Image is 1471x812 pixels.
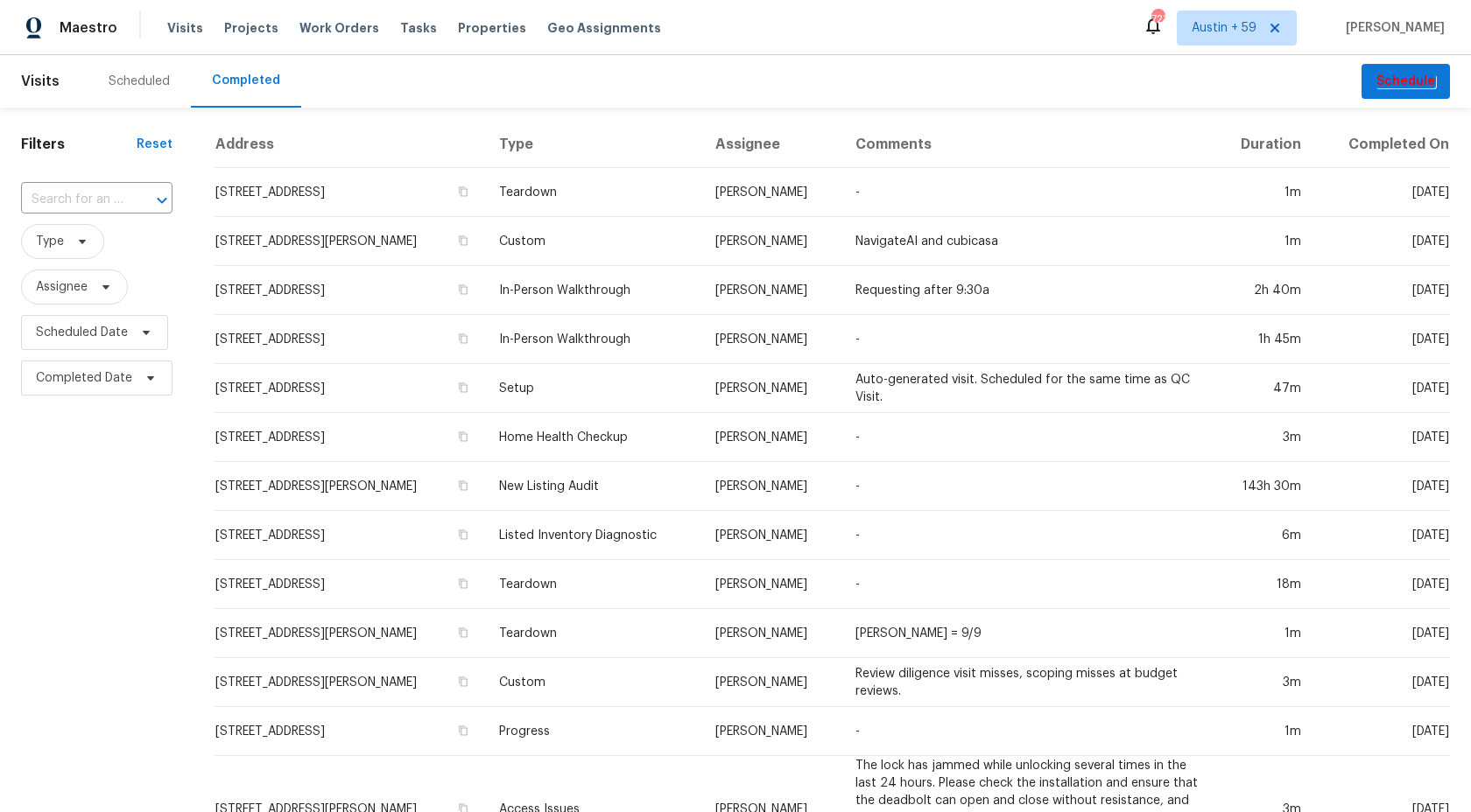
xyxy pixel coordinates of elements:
[485,462,701,511] td: New Listing Audit
[455,380,471,395] button: Copy Address
[485,560,701,609] td: Teardown
[215,609,485,658] td: [STREET_ADDRESS][PERSON_NAME]
[1376,74,1436,88] em: Schedule
[215,707,485,756] td: [STREET_ADDRESS]
[1151,10,1164,28] div: 723
[841,413,1212,462] td: -
[137,136,172,153] div: Reset
[215,413,485,462] td: [STREET_ADDRESS]
[701,266,841,315] td: [PERSON_NAME]
[1315,560,1450,609] td: [DATE]
[701,315,841,364] td: [PERSON_NAME]
[1212,511,1315,560] td: 6m
[485,511,701,560] td: Listed Inventory Diagnostic
[1212,413,1315,462] td: 3m
[215,217,485,266] td: [STREET_ADDRESS][PERSON_NAME]
[215,266,485,315] td: [STREET_ADDRESS]
[215,315,485,364] td: [STREET_ADDRESS]
[455,625,471,640] button: Copy Address
[1212,266,1315,315] td: 2h 40m
[841,315,1212,364] td: -
[455,723,471,738] button: Copy Address
[455,576,471,591] button: Copy Address
[1315,315,1450,364] td: [DATE]
[167,19,203,37] span: Visits
[1212,168,1315,217] td: 1m
[701,511,841,560] td: [PERSON_NAME]
[215,560,485,609] td: [STREET_ADDRESS]
[547,19,661,37] span: Geo Assignments
[60,19,117,37] span: Maestro
[400,22,437,34] span: Tasks
[841,707,1212,756] td: -
[485,266,701,315] td: In-Person Walkthrough
[1315,266,1450,315] td: [DATE]
[485,122,701,168] th: Type
[455,478,471,493] button: Copy Address
[36,369,132,387] span: Completed Date
[701,609,841,658] td: [PERSON_NAME]
[1315,609,1450,658] td: [DATE]
[212,72,280,89] div: Completed
[485,413,701,462] td: Home Health Checkup
[1212,609,1315,658] td: 1m
[701,364,841,413] td: [PERSON_NAME]
[215,658,485,707] td: [STREET_ADDRESS][PERSON_NAME]
[1315,413,1450,462] td: [DATE]
[455,527,471,542] button: Copy Address
[1212,560,1315,609] td: 18m
[1315,511,1450,560] td: [DATE]
[1315,462,1450,511] td: [DATE]
[215,122,485,168] th: Address
[485,364,701,413] td: Setup
[224,19,278,37] span: Projects
[215,364,485,413] td: [STREET_ADDRESS]
[455,674,471,689] button: Copy Address
[458,19,526,37] span: Properties
[1315,707,1450,756] td: [DATE]
[701,560,841,609] td: [PERSON_NAME]
[841,511,1212,560] td: -
[150,188,174,213] button: Open
[841,364,1212,413] td: Auto-generated visit. Scheduled for the same time as QC Visit.
[701,217,841,266] td: [PERSON_NAME]
[21,136,137,153] h1: Filters
[841,658,1212,707] td: Review diligence visit misses, scoping misses at budget reviews.
[701,413,841,462] td: [PERSON_NAME]
[455,331,471,346] button: Copy Address
[841,560,1212,609] td: -
[701,462,841,511] td: [PERSON_NAME]
[1339,19,1445,37] span: [PERSON_NAME]
[701,707,841,756] td: [PERSON_NAME]
[1315,168,1450,217] td: [DATE]
[841,266,1212,315] td: Requesting after 9:30a
[21,186,123,213] input: Search for an address...
[841,462,1212,511] td: -
[21,62,60,101] span: Visits
[1315,122,1450,168] th: Completed On
[841,122,1212,168] th: Comments
[841,217,1212,266] td: NavigateAI and cubicasa
[841,168,1212,217] td: -
[1315,364,1450,413] td: [DATE]
[299,19,379,37] span: Work Orders
[1212,364,1315,413] td: 47m
[1212,658,1315,707] td: 3m
[455,429,471,444] button: Copy Address
[36,233,64,250] span: Type
[485,168,701,217] td: Teardown
[841,609,1212,658] td: [PERSON_NAME] = 9/9
[36,324,128,341] span: Scheduled Date
[109,73,170,90] div: Scheduled
[1315,658,1450,707] td: [DATE]
[1315,217,1450,266] td: [DATE]
[215,462,485,511] td: [STREET_ADDRESS][PERSON_NAME]
[455,282,471,297] button: Copy Address
[701,168,841,217] td: [PERSON_NAME]
[485,217,701,266] td: Custom
[485,315,701,364] td: In-Person Walkthrough
[1212,707,1315,756] td: 1m
[1362,64,1450,100] button: Schedule
[1212,122,1315,168] th: Duration
[1212,217,1315,266] td: 1m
